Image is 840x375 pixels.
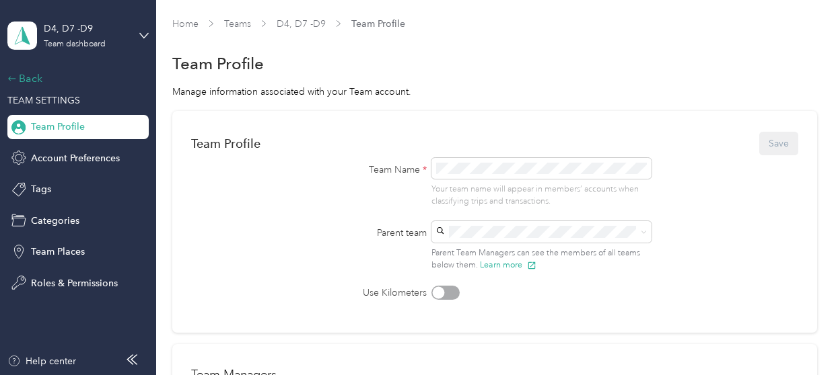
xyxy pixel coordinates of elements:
[31,151,120,165] span: Account Preferences
[31,245,85,259] span: Team Places
[306,286,427,300] label: Use Kilometers
[44,40,106,48] div: Team dashboard
[224,18,251,30] a: Teams
[431,248,640,271] span: Parent Team Managers can see the members of all teams below them.
[172,85,816,99] div: Manage information associated with your Team account.
[7,71,142,87] div: Back
[431,183,652,207] p: Your team name will appear in members’ accounts when classifying trips and transactions.
[306,226,427,240] label: Parent team
[172,18,199,30] a: Home
[172,56,264,71] h1: Team Profile
[31,182,51,196] span: Tags
[31,214,79,228] span: Categories
[480,259,536,271] button: Learn more
[7,95,80,106] span: TEAM SETTINGS
[44,22,128,36] div: D4, D7 -D9
[306,163,427,177] label: Team Name
[7,354,76,368] button: Help center
[191,136,260,151] div: Team Profile
[277,18,326,30] a: D4, D7 -D9
[765,300,840,375] iframe: Everlance-gr Chat Button Frame
[351,17,405,31] span: Team Profile
[31,276,118,290] span: Roles & Permissions
[31,120,85,134] span: Team Profile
